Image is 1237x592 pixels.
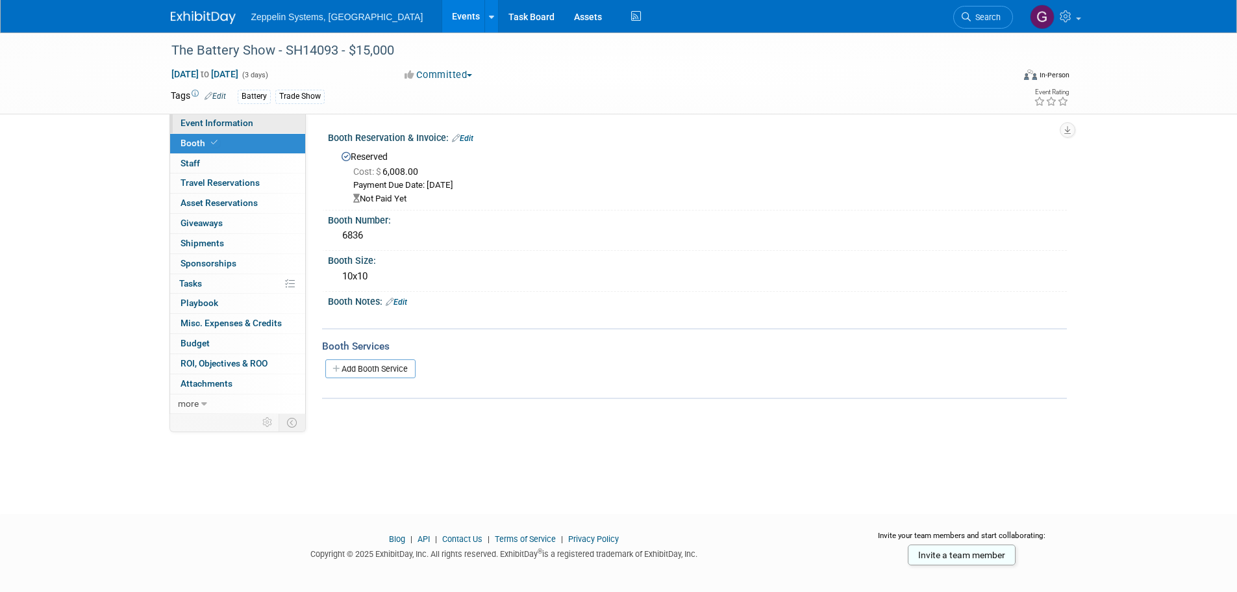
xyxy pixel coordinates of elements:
[181,358,268,368] span: ROI, Objectives & ROO
[178,398,199,409] span: more
[181,118,253,128] span: Event Information
[170,134,305,153] a: Booth
[400,68,477,82] button: Committed
[181,318,282,328] span: Misc. Expenses & Credits
[256,414,279,431] td: Personalize Event Tab Strip
[568,534,619,544] a: Privacy Policy
[353,166,382,177] span: Cost: $
[328,211,1067,227] div: Booth Number:
[171,11,236,24] img: ExhibitDay
[167,39,993,62] div: The Battery Show - SH14093 - $15,000
[432,534,440,544] span: |
[171,68,239,80] span: [DATE] [DATE]
[238,90,271,103] div: Battery
[953,6,1013,29] a: Search
[971,12,1001,22] span: Search
[181,378,232,389] span: Attachments
[251,12,423,22] span: Zeppelin Systems, [GEOGRAPHIC_DATA]
[170,294,305,313] a: Playbook
[170,374,305,394] a: Attachments
[205,92,226,101] a: Edit
[389,534,405,544] a: Blog
[328,292,1067,309] div: Booth Notes:
[170,234,305,253] a: Shipments
[936,68,1070,87] div: Event Format
[170,394,305,414] a: more
[170,154,305,174] a: Staff
[338,225,1057,246] div: 6836
[495,534,556,544] a: Terms of Service
[558,534,566,544] span: |
[170,114,305,133] a: Event Information
[279,414,305,431] td: Toggle Event Tabs
[181,338,210,348] span: Budget
[1039,70,1069,80] div: In-Person
[338,266,1057,287] div: 10x10
[170,334,305,354] a: Budget
[181,198,258,208] span: Asset Reservations
[170,254,305,274] a: Sponsorships
[171,545,838,560] div: Copyright © 2025 ExhibitDay, Inc. All rights reserved. ExhibitDay is a registered trademark of Ex...
[325,359,416,378] a: Add Booth Service
[199,69,211,79] span: to
[170,194,305,213] a: Asset Reservations
[418,534,430,544] a: API
[181,258,236,268] span: Sponsorships
[241,71,268,79] span: (3 days)
[1030,5,1055,29] img: Genevieve Dewald
[353,193,1057,205] div: Not Paid Yet
[211,139,218,146] i: Booth reservation complete
[181,177,260,188] span: Travel Reservations
[179,278,202,289] span: Tasks
[181,218,223,228] span: Giveaways
[538,548,542,555] sup: ®
[1024,70,1037,80] img: Format-Inperson.png
[181,158,200,168] span: Staff
[328,128,1067,145] div: Booth Reservation & Invoice:
[322,339,1067,354] div: Booth Services
[170,214,305,233] a: Giveaways
[338,147,1057,205] div: Reserved
[452,134,473,143] a: Edit
[181,238,224,248] span: Shipments
[442,534,482,544] a: Contact Us
[170,274,305,294] a: Tasks
[181,298,218,308] span: Playbook
[170,314,305,333] a: Misc. Expenses & Credits
[407,534,416,544] span: |
[170,354,305,374] a: ROI, Objectives & ROO
[484,534,493,544] span: |
[386,298,407,307] a: Edit
[857,530,1067,550] div: Invite your team members and start collaborating:
[171,89,226,104] td: Tags
[181,138,220,148] span: Booth
[328,251,1067,267] div: Booth Size:
[275,90,325,103] div: Trade Show
[908,545,1016,565] a: Invite a team member
[353,179,1057,192] div: Payment Due Date: [DATE]
[1034,89,1069,96] div: Event Rating
[353,166,423,177] span: 6,008.00
[170,174,305,193] a: Travel Reservations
